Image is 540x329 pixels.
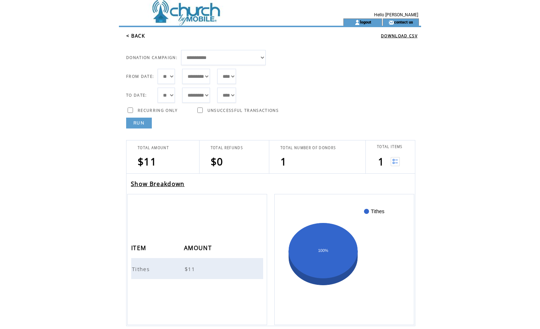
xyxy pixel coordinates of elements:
[132,265,151,271] a: Tithes
[391,157,400,166] img: View list
[211,145,243,150] span: TOTAL REFUNDS
[138,145,169,150] span: TOTAL AMOUNT
[207,108,279,113] span: UNSUCCESSFUL TRANSACTIONS
[131,245,148,250] a: ITEM
[280,155,287,168] span: 1
[318,248,328,253] text: 100%
[371,208,385,214] text: Tithes
[377,144,403,149] span: TOTAL ITEMS
[280,145,336,150] span: TOTAL NUMBER OF DONORS
[138,155,157,168] span: $11
[381,33,417,38] a: DOWNLOAD CSV
[126,33,145,39] a: < BACK
[126,74,154,79] span: FROM DATE:
[126,118,152,128] a: RUN
[185,265,197,273] span: $11
[184,245,214,250] a: AMOUNT
[286,205,403,314] svg: A chart.
[360,20,371,24] a: logout
[126,55,177,60] span: DONATION CAMPAIGN:
[184,242,214,256] span: AMOUNT
[355,20,360,25] img: account_icon.gif
[389,20,394,25] img: contact_us_icon.gif
[374,12,418,17] span: Hello [PERSON_NAME]
[211,155,223,168] span: $0
[378,155,384,168] span: 1
[394,20,413,24] a: contact us
[131,180,185,188] a: Show Breakdown
[132,265,151,273] span: Tithes
[138,108,178,113] span: RECURRING ONLY
[126,93,147,98] span: TO DATE:
[131,242,148,256] span: ITEM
